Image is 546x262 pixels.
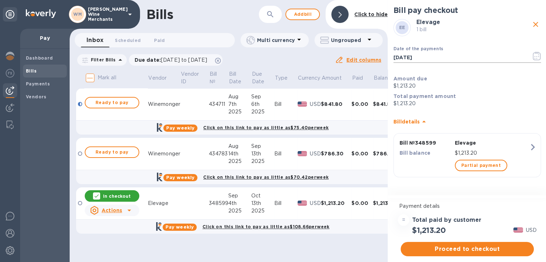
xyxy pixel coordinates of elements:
div: Aug [228,142,251,150]
span: Bill № [210,70,228,85]
b: Click to hide [354,11,388,17]
button: Partial payment [455,160,507,171]
b: EE [399,25,405,30]
p: Vendor ID [181,70,199,85]
span: Type [275,74,297,82]
p: Balance [374,74,394,82]
p: Paid [352,74,363,82]
span: Scheduled [115,37,141,44]
span: Amount [322,74,351,82]
div: 6th [251,100,274,108]
img: Logo [26,9,56,18]
div: $786.30 [373,150,403,157]
div: 2025 [228,158,251,165]
p: USD [310,150,321,158]
p: Due date : [135,56,211,64]
span: Balance [374,74,403,82]
div: Bill [274,200,298,207]
p: Pay [26,34,64,42]
b: WM [73,11,82,17]
p: $1,213.20 [393,100,541,107]
button: Addbill [285,9,320,20]
div: Winemonger [148,150,180,158]
div: Due date:[DATE] to [DATE] [129,54,223,66]
p: Payment details [399,202,535,210]
p: $1,213.20 [393,82,541,90]
p: Bill balance [400,149,452,156]
b: Dashboard [26,55,53,61]
div: Oct [251,192,274,200]
div: Bill [274,150,298,158]
img: USD [513,228,523,233]
p: In checkout [103,193,131,199]
p: Due Date [252,70,265,85]
p: USD [310,200,321,207]
div: 14th [228,150,251,158]
button: Proceed to checkout [401,242,534,256]
b: Total payment amount [393,93,456,99]
span: Inbox [87,35,103,45]
h2: Bill pay checkout [393,6,541,15]
p: Bill № 348599 [400,139,452,146]
div: 2025 [228,207,251,215]
div: 434711 [209,100,228,108]
img: USD [298,102,307,107]
div: Billdetails [393,110,541,133]
div: $0.00 [351,200,373,207]
b: Pay weekly [166,125,195,131]
div: 348599 [209,200,228,207]
div: $786.30 [321,150,351,157]
div: Bill [274,100,298,108]
span: Add bill [292,10,313,19]
div: Elevage [148,200,180,207]
p: Bill Date [229,70,242,85]
p: Filter Bills [88,57,116,63]
b: Payments [26,81,50,86]
div: 7th [228,100,251,108]
p: Currency [298,74,320,82]
div: Sep [251,142,274,150]
h1: Bills [146,7,173,22]
p: Mark all [98,74,116,81]
p: Vendor [148,74,167,82]
span: Partial payment [461,161,501,170]
h3: Total paid by customer [412,217,481,224]
b: Click on this link to pay as little as $75.40 per week [203,125,328,130]
span: Paid [352,74,373,82]
img: Foreign exchange [6,69,14,78]
div: $841.80 [321,100,351,108]
button: close [530,19,541,30]
div: 2025 [228,108,251,116]
span: Ready to pay [91,148,133,156]
p: 1 bill [416,26,530,33]
p: Multi currency [257,37,295,44]
img: USD [298,201,307,206]
div: Sep [228,192,251,200]
div: 2025 [251,158,274,165]
div: Sep [251,93,274,100]
span: Bill Date [229,70,251,85]
div: $841.80 [373,100,403,108]
b: Elevage [416,19,440,25]
p: Bill № [210,70,218,85]
div: $1,213.20 [373,200,403,207]
div: 13th [251,200,274,207]
p: Type [275,74,288,82]
b: Pay weekly [165,224,194,230]
div: = [398,214,409,226]
div: 2025 [251,108,274,116]
button: Ready to pay [85,146,139,158]
span: [DATE] to [DATE] [161,57,207,63]
span: Paid [154,37,165,44]
div: $0.00 [351,150,373,157]
u: Edit columns [346,57,381,63]
p: Amount [322,74,342,82]
div: 2025 [251,207,274,215]
div: Unpin categories [3,7,17,22]
span: Vendor [148,74,176,82]
u: Actions [102,207,122,213]
div: $0.00 [351,100,373,108]
b: Click on this link to pay as little as $70.42 per week [203,174,328,180]
div: $1,213.20 [321,200,351,207]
